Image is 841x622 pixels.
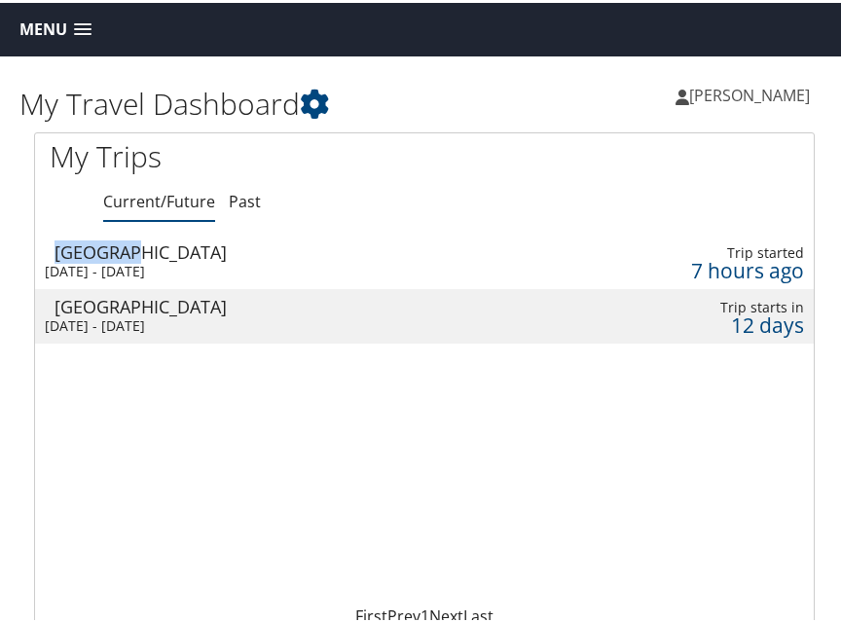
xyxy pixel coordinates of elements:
div: Trip starts in [583,296,804,313]
div: 7 hours ago [583,259,804,276]
div: [GEOGRAPHIC_DATA] [55,240,509,258]
a: [PERSON_NAME] [676,63,829,122]
div: [GEOGRAPHIC_DATA] [55,295,509,312]
div: [DATE] - [DATE] [45,260,499,277]
a: Menu [10,11,101,43]
a: Current/Future [103,188,215,209]
div: Trip started [583,241,804,259]
div: 12 days [583,313,804,331]
div: [DATE] - [DATE] [45,314,499,332]
span: [PERSON_NAME] [689,82,810,103]
span: Menu [19,18,67,36]
h1: My Travel Dashboard [19,81,424,122]
a: Past [229,188,261,209]
h1: My Trips [50,133,410,174]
